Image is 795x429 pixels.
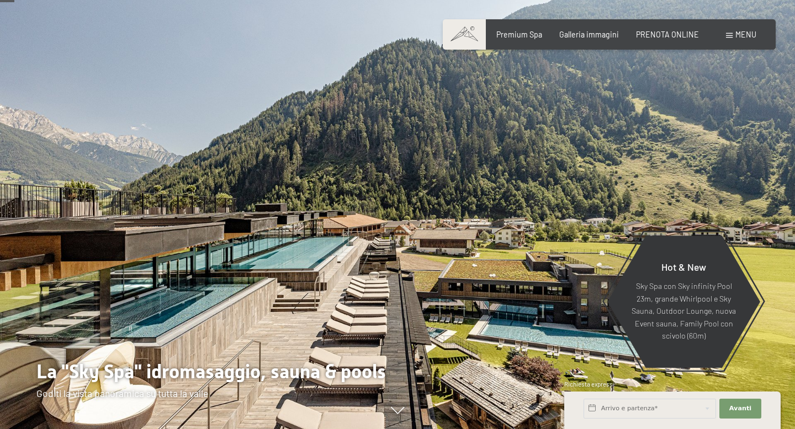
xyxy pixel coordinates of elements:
[559,30,619,39] a: Galleria immagini
[719,399,761,419] button: Avanti
[735,30,756,39] span: Menu
[636,30,699,39] a: PRENOTA ONLINE
[661,261,706,273] span: Hot & New
[564,380,613,388] span: Richiesta express
[631,280,736,342] p: Sky Spa con Sky infinity Pool 23m, grande Whirlpool e Sky Sauna, Outdoor Lounge, nuova Event saun...
[607,235,761,368] a: Hot & New Sky Spa con Sky infinity Pool 23m, grande Whirlpool e Sky Sauna, Outdoor Lounge, nuova ...
[496,30,542,39] a: Premium Spa
[729,404,751,413] span: Avanti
